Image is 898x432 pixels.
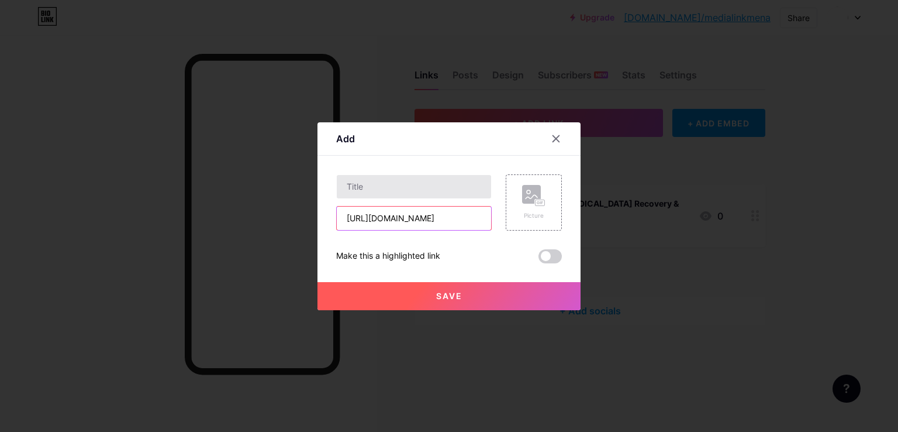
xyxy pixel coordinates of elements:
[317,282,581,310] button: Save
[337,207,491,230] input: URL
[337,175,491,198] input: Title
[336,249,440,263] div: Make this a highlighted link
[336,132,355,146] div: Add
[436,291,462,301] span: Save
[522,211,545,220] div: Picture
